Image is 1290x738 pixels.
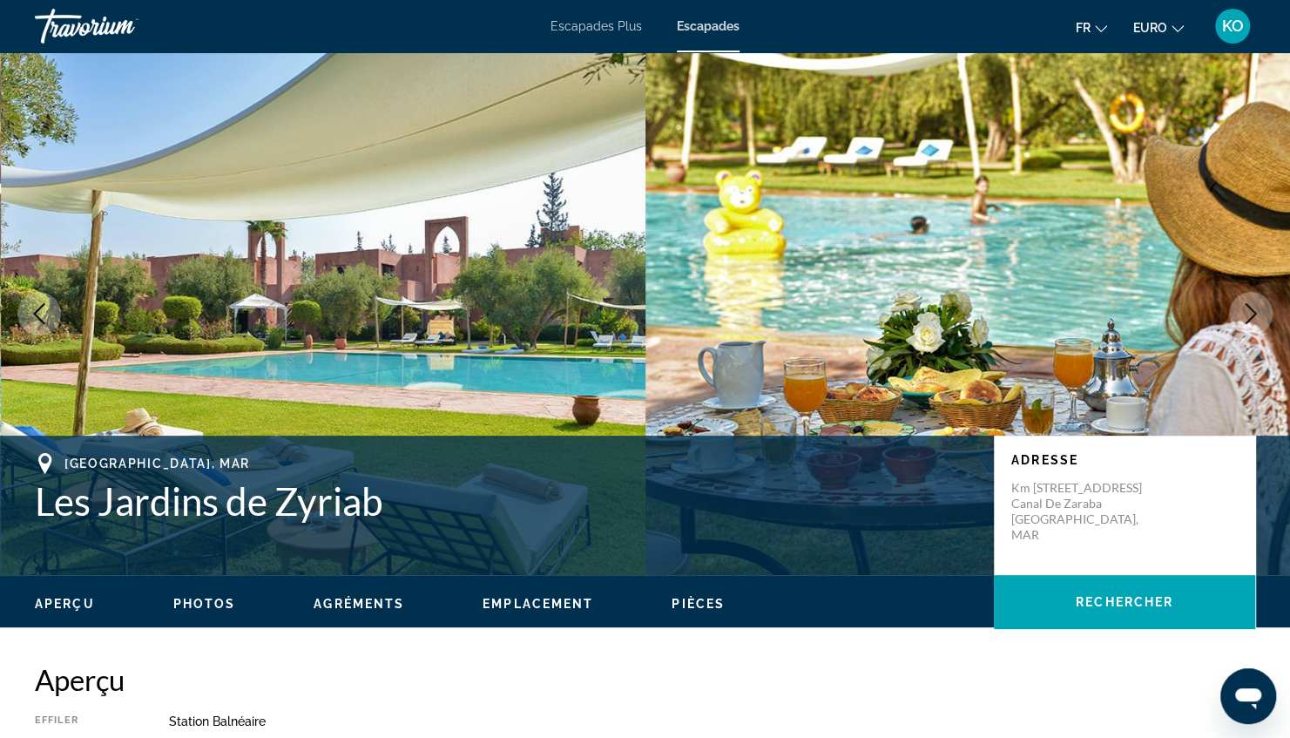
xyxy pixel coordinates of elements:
[35,3,209,49] a: Travorium
[173,597,236,611] span: Photos
[35,597,95,611] span: Aperçu
[672,597,725,611] span: Pièces
[169,714,1255,728] div: Station balnéaire
[1229,292,1273,335] button: Image suivante
[1220,668,1276,724] iframe: Bouton de lancement de la fenêtre de messagerie
[314,596,404,612] button: Agréments
[35,662,1255,697] h2: Aperçu
[1076,15,1107,40] button: Changer la langue
[35,596,95,612] button: Aperçu
[1011,453,1238,467] p: Adresse
[672,596,725,612] button: Pièces
[1210,8,1255,44] button: Menu utilisateur
[1076,21,1091,35] span: Fr
[314,597,404,611] span: Agréments
[64,457,250,471] span: [GEOGRAPHIC_DATA], MAR
[677,19,740,33] a: Escapades
[1133,21,1167,35] span: EURO
[483,597,593,611] span: Emplacement
[550,19,642,33] a: Escapades Plus
[173,596,236,612] button: Photos
[35,478,976,524] h1: Les Jardins de Zyriab
[1011,480,1151,543] p: km [STREET_ADDRESS] Canal de Zaraba [GEOGRAPHIC_DATA], MAR
[17,292,61,335] button: Image précédente
[994,575,1255,629] button: Rechercher
[1133,15,1184,40] button: Changer de devise
[1222,17,1244,35] span: KO
[35,714,125,728] div: Effiler
[1076,595,1173,609] span: Rechercher
[483,596,593,612] button: Emplacement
